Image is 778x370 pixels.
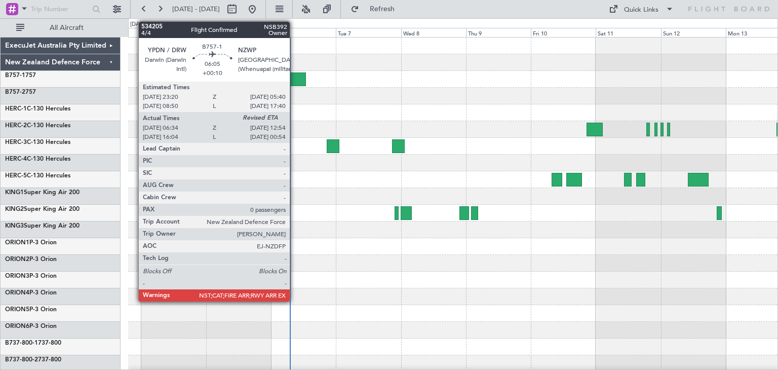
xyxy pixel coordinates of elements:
[5,206,80,212] a: KING2Super King Air 200
[5,89,25,95] span: B757-2
[5,139,70,145] a: HERC-3C-130 Hercules
[604,1,679,17] button: Quick Links
[5,223,80,229] a: KING3Super King Air 200
[5,173,70,179] a: HERC-5C-130 Hercules
[5,273,57,279] a: ORION3P-3 Orion
[531,28,596,37] div: Fri 10
[130,20,147,29] div: [DATE]
[141,28,206,37] div: Sat 4
[5,256,29,263] span: ORION2
[5,223,24,229] span: KING3
[5,139,27,145] span: HERC-3
[336,28,401,37] div: Tue 7
[5,240,29,246] span: ORION1
[5,72,25,79] span: B757-1
[596,28,660,37] div: Sat 11
[5,357,61,363] a: B737-800-2737-800
[5,240,57,246] a: ORION1P-3 Orion
[5,106,27,112] span: HERC-1
[5,206,24,212] span: KING2
[5,72,36,79] a: B757-1757
[5,307,57,313] a: ORION5P-3 Orion
[5,190,24,196] span: KING1
[5,156,70,162] a: HERC-4C-130 Hercules
[5,256,57,263] a: ORION2P-3 Orion
[5,106,70,112] a: HERC-1C-130 Hercules
[5,340,38,346] span: B737-800-1
[31,2,89,17] input: Trip Number
[5,290,29,296] span: ORION4
[5,173,27,179] span: HERC-5
[5,156,27,162] span: HERC-4
[5,123,70,129] a: HERC-2C-130 Hercules
[661,28,726,37] div: Sun 12
[624,5,658,15] div: Quick Links
[5,273,29,279] span: ORION3
[5,323,29,329] span: ORION6
[5,290,57,296] a: ORION4P-3 Orion
[346,1,407,17] button: Refresh
[206,28,271,37] div: Sun 5
[5,307,29,313] span: ORION5
[271,28,336,37] div: Mon 6
[401,28,466,37] div: Wed 8
[361,6,404,13] span: Refresh
[466,28,531,37] div: Thu 9
[26,24,107,31] span: All Aircraft
[5,89,36,95] a: B757-2757
[5,357,38,363] span: B737-800-2
[172,5,220,14] span: [DATE] - [DATE]
[5,190,80,196] a: KING1Super King Air 200
[5,123,27,129] span: HERC-2
[11,20,110,36] button: All Aircraft
[5,323,57,329] a: ORION6P-3 Orion
[5,340,61,346] a: B737-800-1737-800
